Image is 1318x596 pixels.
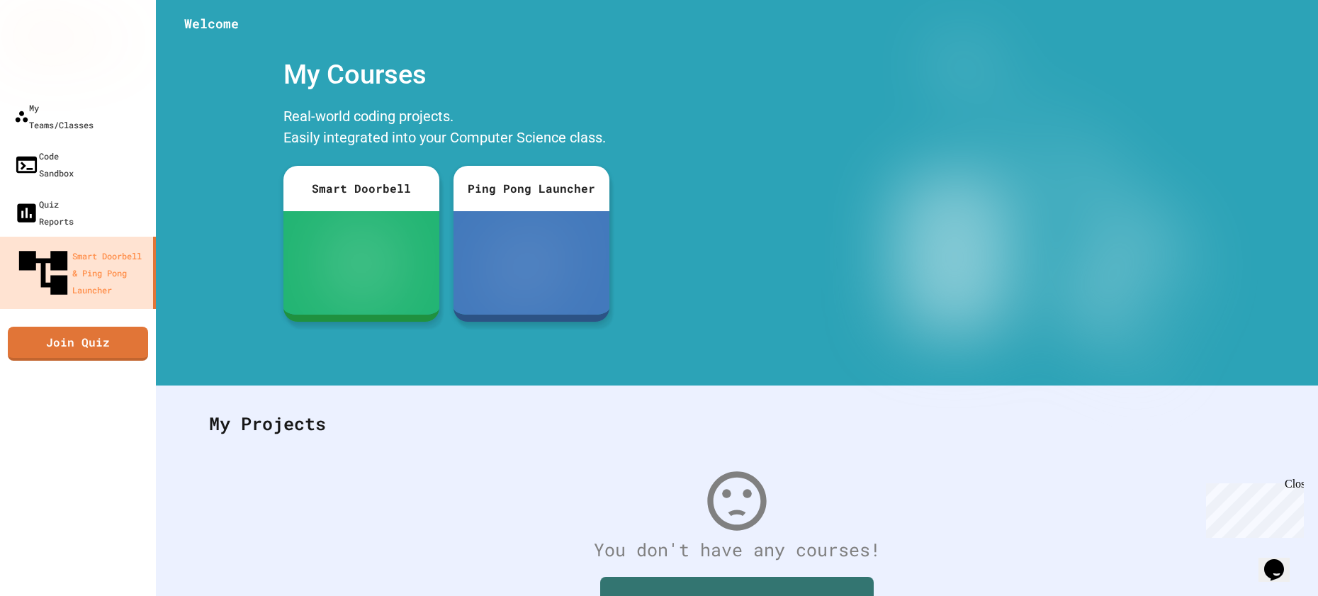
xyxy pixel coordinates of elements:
div: Real-world coding projects. Easily integrated into your Computer Science class. [276,102,616,155]
div: Smart Doorbell [283,166,439,211]
img: ppl-with-ball.png [500,235,563,291]
img: logo-orange.svg [14,14,142,51]
div: Ping Pong Launcher [454,166,609,211]
iframe: chat widget [1200,478,1304,538]
div: Smart Doorbell & Ping Pong Launcher [14,244,147,302]
a: Join Quiz [8,327,148,361]
img: banner-image-my-projects.png [838,47,1217,371]
div: My Projects [195,396,1279,451]
iframe: chat widget [1258,539,1304,582]
div: Code Sandbox [14,147,74,181]
div: Quiz Reports [14,196,74,230]
img: sdb-white.svg [342,235,382,291]
div: You don't have any courses! [195,536,1279,563]
div: Chat with us now!Close [6,6,98,90]
div: My Courses [276,47,616,102]
div: My Teams/Classes [14,99,94,133]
